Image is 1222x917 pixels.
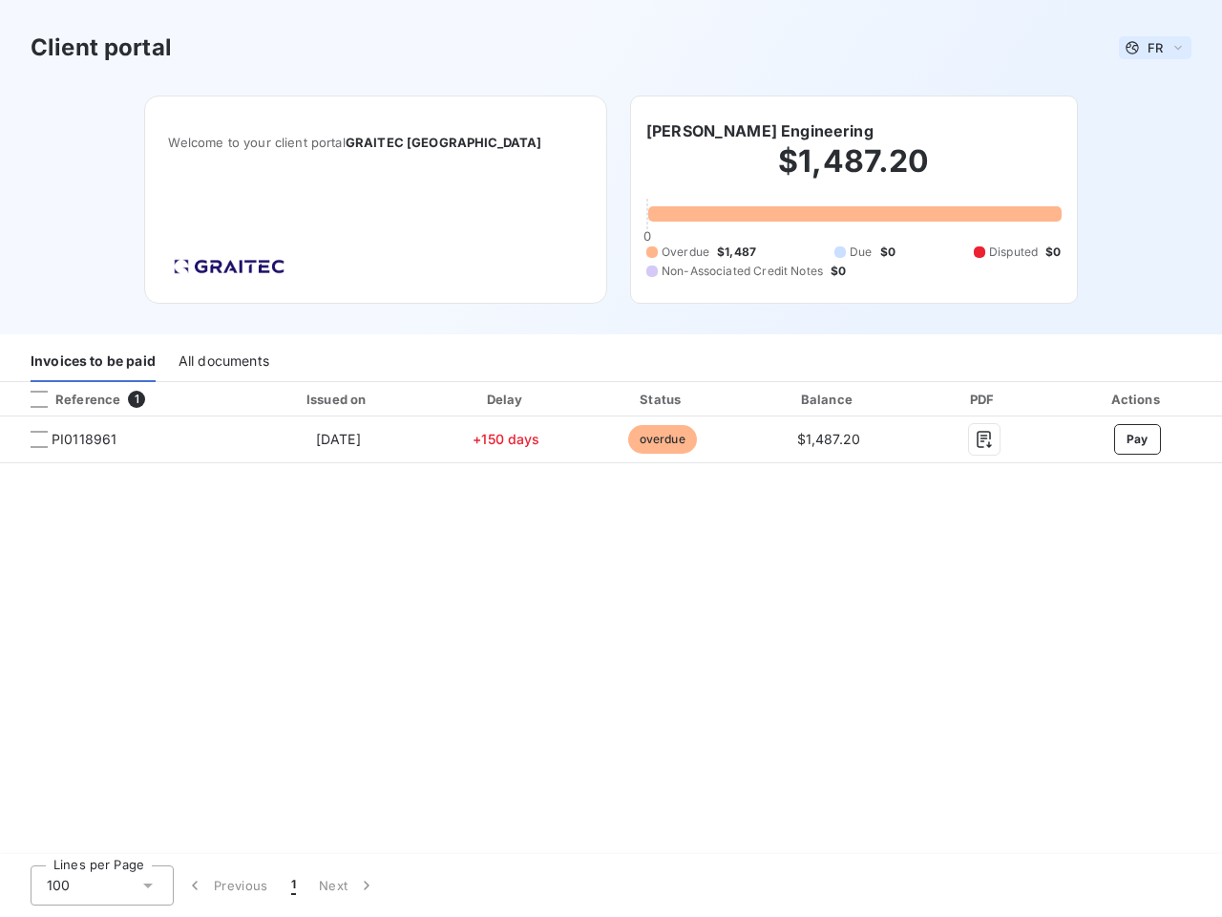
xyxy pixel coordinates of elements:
span: Due [850,244,872,261]
h3: Client portal [31,31,172,65]
div: Invoices to be paid [31,342,156,382]
span: $1,487 [717,244,756,261]
div: Balance [746,390,911,409]
button: Next [307,865,388,906]
span: $1,487.20 [797,431,860,447]
button: Pay [1114,424,1161,455]
span: PI0118961 [52,430,116,449]
span: GRAITEC [GEOGRAPHIC_DATA] [346,135,542,150]
div: Delay [433,390,579,409]
div: All documents [179,342,269,382]
span: $0 [1045,244,1061,261]
span: [DATE] [316,431,361,447]
span: 1 [291,876,296,895]
span: Non-Associated Credit Notes [662,263,823,280]
h2: $1,487.20 [646,142,1062,200]
span: 100 [47,876,70,895]
button: 1 [280,865,307,906]
span: $0 [880,244,895,261]
div: Issued on [250,390,426,409]
span: Disputed [989,244,1038,261]
span: Welcome to your client portal [168,135,583,150]
div: Actions [1056,390,1218,409]
span: 1 [128,391,145,408]
div: Reference [15,391,120,408]
span: overdue [628,425,697,454]
span: $0 [831,263,846,280]
span: FR [1148,40,1163,55]
span: +150 days [473,431,539,447]
div: Status [586,390,738,409]
button: Previous [174,865,280,906]
img: Company logo [168,253,290,280]
h6: [PERSON_NAME] Engineering [646,119,874,142]
div: PDF [919,390,1049,409]
span: 0 [643,228,651,244]
span: Overdue [662,244,709,261]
